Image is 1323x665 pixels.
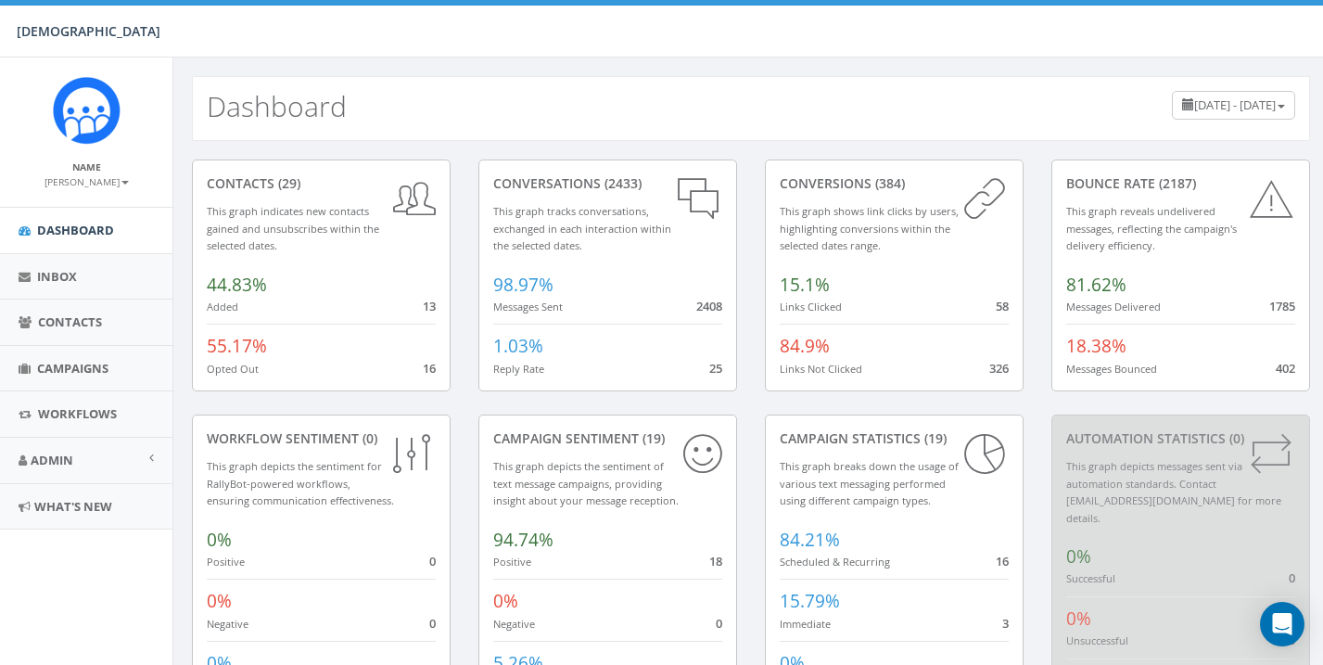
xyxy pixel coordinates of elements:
small: [PERSON_NAME] [45,175,129,188]
small: Name [72,160,101,173]
span: [DEMOGRAPHIC_DATA] [17,22,160,40]
span: (2187) [1155,174,1196,192]
div: conversions [780,174,1009,193]
small: Unsuccessful [1066,633,1128,647]
span: 0 [429,553,436,569]
small: Positive [493,555,531,569]
span: 15.1% [780,273,830,297]
small: This graph tracks conversations, exchanged in each interaction within the selected dates. [493,204,671,252]
span: 0 [429,615,436,632]
div: Automation Statistics [1066,429,1295,448]
small: Messages Bounced [1066,362,1157,376]
span: 0 [716,615,722,632]
span: 0% [1066,544,1091,569]
div: Campaign Statistics [780,429,1009,448]
small: Positive [207,555,245,569]
small: This graph breaks down the usage of various text messaging performed using different campaign types. [780,459,959,507]
small: Links Not Clicked [780,362,862,376]
small: Reply Rate [493,362,544,376]
span: 81.62% [1066,273,1126,297]
small: This graph shows link clicks by users, highlighting conversions within the selected dates range. [780,204,959,252]
div: Bounce Rate [1066,174,1295,193]
div: contacts [207,174,436,193]
span: (19) [639,429,665,447]
div: Open Intercom Messenger [1260,602,1304,646]
span: (0) [1226,429,1244,447]
div: Workflow Sentiment [207,429,436,448]
small: Messages Sent [493,300,563,313]
small: Successful [1066,571,1115,585]
span: 25 [709,360,722,377]
span: 18 [709,553,722,569]
span: Inbox [37,268,77,285]
span: 3 [1002,615,1009,632]
span: 58 [996,298,1009,314]
span: 84.9% [780,334,830,358]
h2: Dashboard [207,91,347,121]
span: 84.21% [780,528,840,552]
span: [DATE] - [DATE] [1194,96,1276,113]
div: conversations [493,174,722,193]
span: (384) [871,174,905,192]
span: 18.38% [1066,334,1126,358]
span: 94.74% [493,528,553,552]
small: Messages Delivered [1066,300,1161,313]
span: Dashboard [37,222,114,238]
a: [PERSON_NAME] [45,173,129,189]
small: Negative [207,617,248,631]
span: (19) [921,429,947,447]
div: Campaign Sentiment [493,429,722,448]
span: Admin [31,452,73,468]
span: 0% [1066,607,1091,631]
span: 0 [1289,569,1295,586]
img: Rally_Platform_Icon.png [52,76,121,146]
small: Opted Out [207,362,259,376]
span: 0% [493,589,518,613]
span: 13 [423,298,436,314]
span: 1.03% [493,334,543,358]
span: 0% [207,589,232,613]
small: Links Clicked [780,300,842,313]
span: 2408 [696,298,722,314]
span: (29) [274,174,300,192]
span: What's New [34,498,112,515]
small: Immediate [780,617,831,631]
small: This graph depicts messages sent via automation standards. Contact [EMAIL_ADDRESS][DOMAIN_NAME] f... [1066,459,1281,525]
span: Workflows [38,405,117,422]
span: 15.79% [780,589,840,613]
span: 98.97% [493,273,553,297]
span: Contacts [38,313,102,330]
span: (2433) [601,174,642,192]
span: Campaigns [37,360,108,377]
small: This graph reveals undelivered messages, reflecting the campaign's delivery efficiency. [1066,204,1237,252]
span: 55.17% [207,334,267,358]
small: This graph depicts the sentiment for RallyBot-powered workflows, ensuring communication effective... [207,459,394,507]
span: 0% [207,528,232,552]
small: This graph depicts the sentiment of text message campaigns, providing insight about your message ... [493,459,679,507]
span: 1785 [1269,298,1295,314]
span: 402 [1276,360,1295,377]
span: (0) [359,429,377,447]
span: 44.83% [207,273,267,297]
small: Negative [493,617,535,631]
small: Scheduled & Recurring [780,555,890,569]
span: 16 [423,360,436,377]
small: Added [207,300,238,313]
small: This graph indicates new contacts gained and unsubscribes within the selected dates. [207,204,379,252]
span: 16 [996,553,1009,569]
span: 326 [989,360,1009,377]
